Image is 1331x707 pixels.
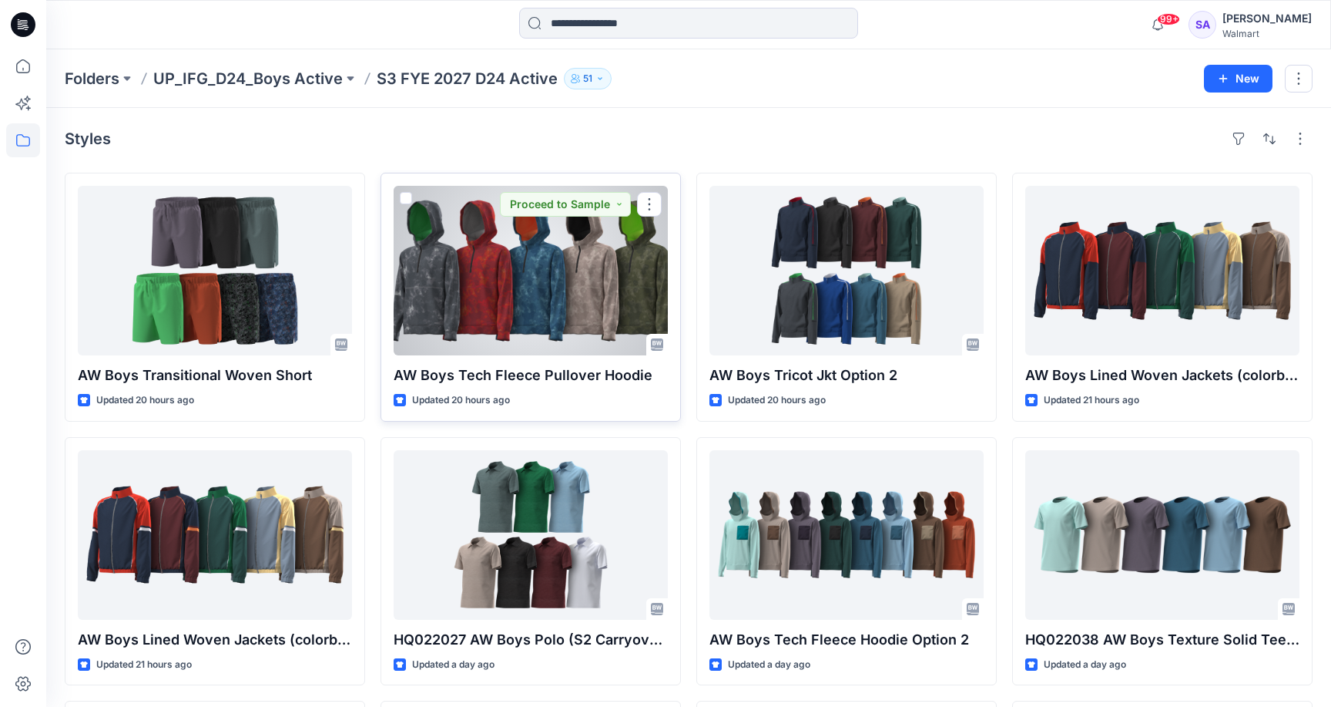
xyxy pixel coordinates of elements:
div: [PERSON_NAME] [1222,9,1312,28]
p: AW Boys Lined Woven Jackets (colorblock) Option 2 [1025,365,1299,386]
p: AW Boys Tech Fleece Pullover Hoodie [394,365,668,386]
p: S3 FYE 2027 D24 Active [377,68,558,89]
a: AW Boys Lined Woven Jackets (colorblock) Option 2 [1025,186,1299,355]
span: 99+ [1157,13,1180,25]
p: Updated a day ago [728,657,810,673]
p: Updated 20 hours ago [96,392,194,409]
div: SA [1189,11,1216,39]
p: HQ022038 AW Boys Texture Solid Tee (S1 Carryover) [1025,629,1299,651]
h4: Styles [65,130,111,148]
a: AW Boys Transitional Woven Short [78,186,352,355]
div: Walmart [1222,28,1312,39]
p: Updated a day ago [1044,657,1126,673]
p: Updated 20 hours ago [412,392,510,409]
p: Updated 20 hours ago [728,392,826,409]
p: 51 [583,70,592,87]
a: Folders [65,68,119,89]
a: AW Boys Tech Fleece Pullover Hoodie [394,186,668,355]
p: Updated 21 hours ago [96,657,192,673]
p: AW Boys Lined Woven Jackets (colorblock) [78,629,352,651]
button: 51 [564,68,612,89]
a: UP_IFG_D24_Boys Active [153,68,343,89]
p: AW Boys Tech Fleece Hoodie Option 2 [709,629,984,651]
button: New [1204,65,1272,93]
a: AW Boys Tricot Jkt Option 2 [709,186,984,355]
a: HQ022027 AW Boys Polo (S2 Carryover) [394,450,668,620]
p: AW Boys Transitional Woven Short [78,365,352,386]
a: AW Boys Lined Woven Jackets (colorblock) [78,450,352,620]
p: Updated a day ago [412,657,495,673]
a: AW Boys Tech Fleece Hoodie Option 2 [709,450,984,620]
p: Updated 21 hours ago [1044,392,1139,409]
p: HQ022027 AW Boys Polo (S2 Carryover) [394,629,668,651]
p: AW Boys Tricot Jkt Option 2 [709,365,984,386]
a: HQ022038 AW Boys Texture Solid Tee (S1 Carryover) [1025,450,1299,620]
